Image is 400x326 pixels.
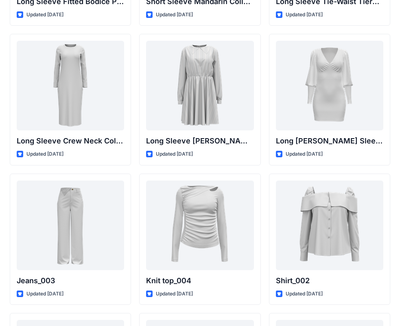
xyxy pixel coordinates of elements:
[26,150,63,159] p: Updated [DATE]
[26,11,63,19] p: Updated [DATE]
[156,11,193,19] p: Updated [DATE]
[286,290,323,298] p: Updated [DATE]
[146,135,254,147] p: Long Sleeve [PERSON_NAME] Collar Gathered Waist Dress
[286,150,323,159] p: Updated [DATE]
[26,290,63,298] p: Updated [DATE]
[276,181,383,270] a: Shirt_002
[276,275,383,286] p: Shirt_002
[17,41,124,130] a: Long Sleeve Crew Neck Column Dress
[17,181,124,270] a: Jeans_003
[286,11,323,19] p: Updated [DATE]
[276,41,383,130] a: Long Bishop Sleeve Ruched Mini Dress
[146,275,254,286] p: Knit top_004
[156,150,193,159] p: Updated [DATE]
[17,275,124,286] p: Jeans_003
[146,181,254,270] a: Knit top_004
[146,41,254,130] a: Long Sleeve Peter Pan Collar Gathered Waist Dress
[156,290,193,298] p: Updated [DATE]
[276,135,383,147] p: Long [PERSON_NAME] Sleeve Ruched Mini Dress
[17,135,124,147] p: Long Sleeve Crew Neck Column Dress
